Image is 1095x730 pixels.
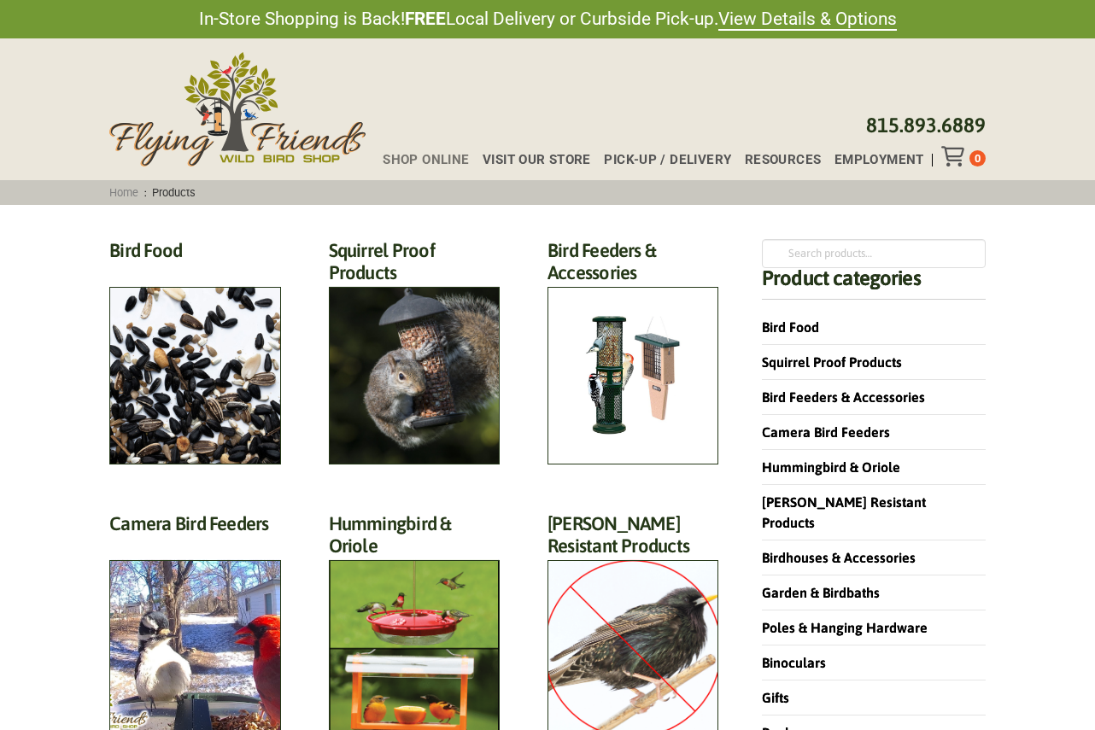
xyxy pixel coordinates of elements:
[745,154,821,166] span: Resources
[975,152,981,165] span: 0
[762,354,902,370] a: Squirrel Proof Products
[604,154,731,166] span: Pick-up / Delivery
[821,154,923,166] a: Employment
[547,512,718,567] h2: [PERSON_NAME] Resistant Products
[762,690,789,705] a: Gifts
[147,186,202,199] span: Products
[731,154,821,166] a: Resources
[590,154,730,166] a: Pick-up / Delivery
[104,186,144,199] a: Home
[762,268,986,300] h4: Product categories
[762,585,880,600] a: Garden & Birdbaths
[483,154,591,166] span: Visit Our Store
[405,9,446,29] strong: FREE
[383,154,469,166] span: Shop Online
[762,494,926,530] a: [PERSON_NAME] Resistant Products
[762,550,916,565] a: Birdhouses & Accessories
[104,186,202,199] span: :
[762,459,900,475] a: Hummingbird & Oriole
[199,7,897,32] span: In-Store Shopping is Back! Local Delivery or Curbside Pick-up.
[718,9,897,31] a: View Details & Options
[109,239,280,464] a: Visit product category Bird Food
[762,319,819,335] a: Bird Food
[329,512,500,567] h2: Hummingbird & Oriole
[762,655,826,670] a: Binoculars
[762,620,928,635] a: Poles & Hanging Hardware
[762,239,986,268] input: Search products…
[834,154,924,166] span: Employment
[762,389,925,405] a: Bird Feeders & Accessories
[369,154,469,166] a: Shop Online
[329,239,500,464] a: Visit product category Squirrel Proof Products
[109,52,366,166] img: Flying Friends Wild Bird Shop Logo
[469,154,590,166] a: Visit Our Store
[941,146,969,166] div: Toggle Off Canvas Content
[109,512,280,544] h2: Camera Bird Feeders
[762,424,890,440] a: Camera Bird Feeders
[109,239,280,271] h2: Bird Food
[547,239,718,464] a: Visit product category Bird Feeders & Accessories
[866,114,986,137] a: 815.893.6889
[329,239,500,294] h2: Squirrel Proof Products
[547,239,718,294] h2: Bird Feeders & Accessories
